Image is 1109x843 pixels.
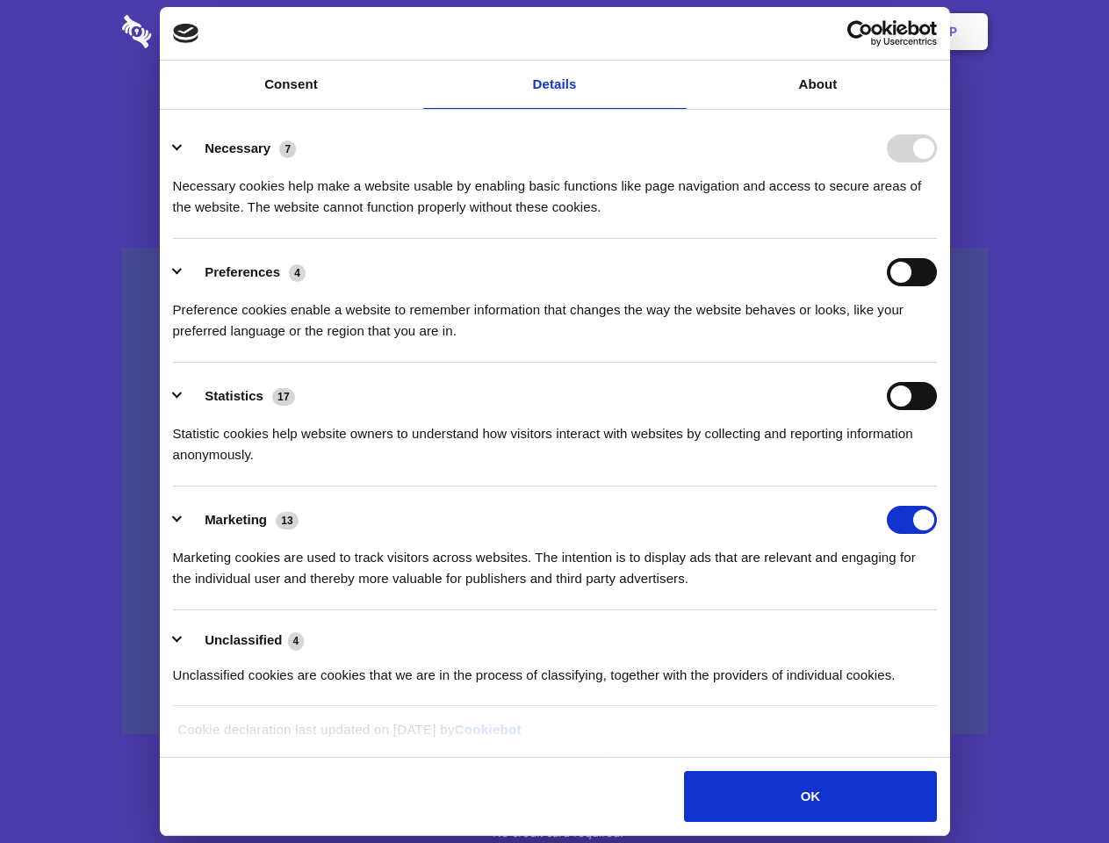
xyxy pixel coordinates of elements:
div: Statistic cookies help website owners to understand how visitors interact with websites by collec... [173,410,937,465]
a: Wistia video thumbnail [122,248,988,735]
a: Contact [712,4,793,59]
label: Preferences [205,264,280,279]
span: 7 [279,140,296,158]
a: Usercentrics Cookiebot - opens in a new window [783,20,937,47]
div: Cookie declaration last updated on [DATE] by [164,719,945,753]
span: 17 [272,388,295,406]
div: Preference cookies enable a website to remember information that changes the way the website beha... [173,286,937,342]
button: Preferences (4) [173,258,317,286]
img: logo-wordmark-white-trans-d4663122ce5f474addd5e946df7df03e33cb6a1c49d2221995e7729f52c070b2.svg [122,15,272,48]
span: 4 [289,264,306,282]
span: 4 [288,632,305,650]
a: Login [796,4,873,59]
h4: Auto-redaction of sensitive data, encrypted data sharing and self-destructing private chats. Shar... [122,160,988,218]
a: Details [423,61,687,109]
label: Necessary [205,140,270,155]
h1: Eliminate Slack Data Loss. [122,79,988,142]
div: Marketing cookies are used to track visitors across websites. The intention is to display ads tha... [173,534,937,589]
a: Consent [160,61,423,109]
button: OK [684,771,936,822]
a: About [687,61,950,109]
img: logo [173,24,199,43]
button: Unclassified (4) [173,630,315,652]
span: 13 [276,512,299,530]
button: Statistics (17) [173,382,306,410]
button: Necessary (7) [173,134,307,162]
a: Cookiebot [455,722,522,737]
a: Pricing [515,4,592,59]
label: Marketing [205,512,267,527]
div: Unclassified cookies are cookies that we are in the process of classifying, together with the pro... [173,652,937,686]
label: Statistics [205,388,263,403]
button: Marketing (13) [173,506,310,534]
iframe: Drift Widget Chat Controller [1021,755,1088,822]
div: Necessary cookies help make a website usable by enabling basic functions like page navigation and... [173,162,937,218]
